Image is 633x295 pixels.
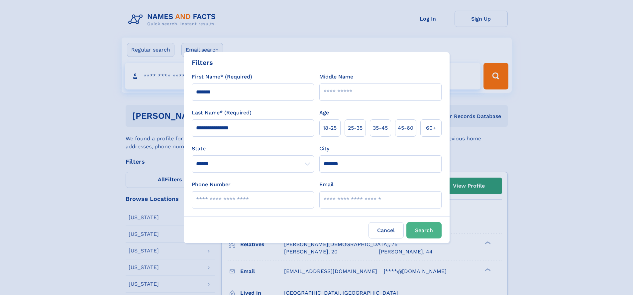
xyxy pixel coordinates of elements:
div: Filters [192,58,213,68]
label: State [192,145,314,153]
label: Age [319,109,329,117]
label: Phone Number [192,181,231,189]
label: Email [319,181,334,189]
span: 18‑25 [323,124,337,132]
label: Last Name* (Required) [192,109,252,117]
label: Middle Name [319,73,353,81]
span: 45‑60 [398,124,413,132]
label: Cancel [369,222,404,238]
label: First Name* (Required) [192,73,252,81]
span: 35‑45 [373,124,388,132]
label: City [319,145,329,153]
button: Search [406,222,442,238]
span: 25‑35 [348,124,363,132]
span: 60+ [426,124,436,132]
